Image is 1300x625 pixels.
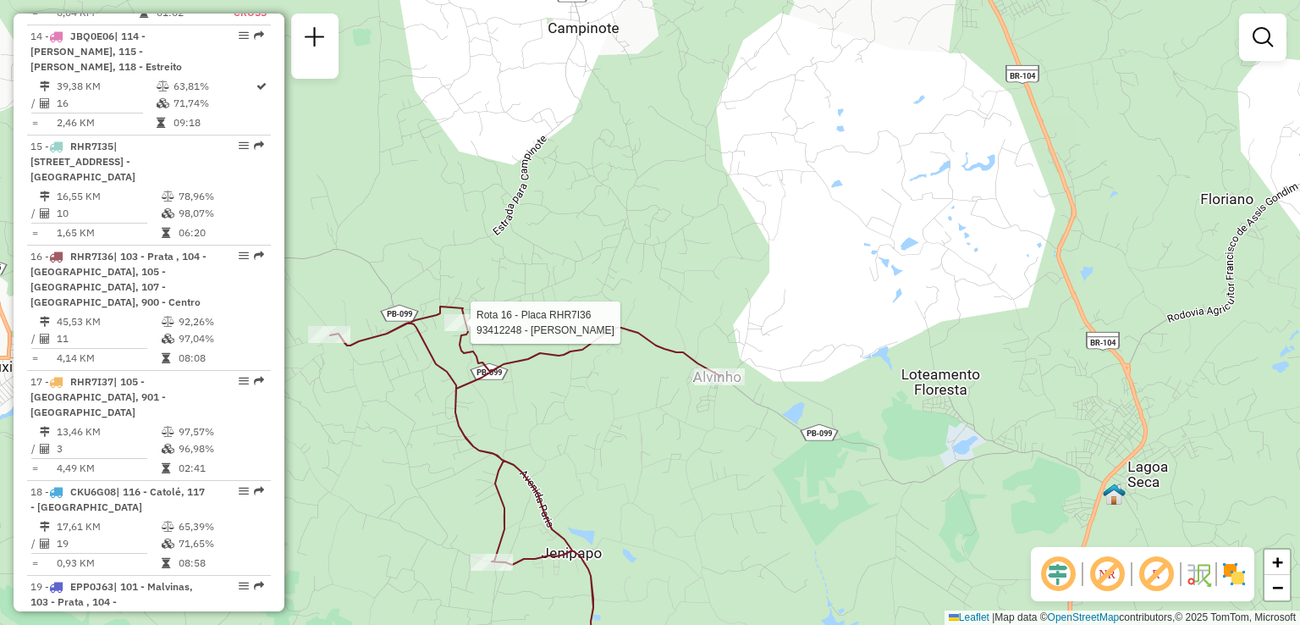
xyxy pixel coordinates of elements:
td: 17,61 KM [56,518,161,535]
span: | 114 - [PERSON_NAME], 115 - [PERSON_NAME], 118 - Estreito [30,30,182,73]
em: Opções [239,376,249,386]
em: Rota exportada [254,251,264,261]
i: % de utilização da cubagem [162,444,174,454]
td: = [30,114,39,131]
img: Fluxo de ruas [1185,561,1212,588]
i: Tempo total em rota [162,228,170,238]
img: Exibir/Ocultar setores [1220,561,1248,588]
td: = [30,555,39,572]
i: Distância Total [40,191,50,202]
td: 16,55 KM [56,188,161,205]
td: 97,04% [178,330,263,347]
td: = [30,224,39,241]
span: | [992,611,994,623]
td: 98,07% [178,205,263,222]
em: Opções [239,251,249,261]
span: | 103 - Prata , 104 - [GEOGRAPHIC_DATA], 105 - [GEOGRAPHIC_DATA], 107 - [GEOGRAPHIC_DATA], 900 - ... [30,250,207,308]
i: Tempo total em rota [157,118,165,128]
td: 13,46 KM [56,423,161,440]
td: / [30,440,39,457]
td: 78,96% [178,188,263,205]
td: 63,81% [173,78,255,95]
a: Leaflet [949,611,989,623]
i: Total de Atividades [40,334,50,344]
td: 4,49 KM [56,460,161,477]
td: / [30,535,39,552]
img: ZUMPY 1 - Interior - TP 24 [1103,484,1125,506]
td: 16 [56,95,156,112]
i: Distância Total [40,427,50,437]
span: − [1272,577,1283,598]
em: Rota exportada [254,581,264,591]
i: Total de Atividades [40,208,50,218]
em: Rota exportada [254,376,264,386]
em: Rota exportada [254,141,264,151]
td: 19 [56,535,161,552]
td: 11 [56,330,161,347]
i: % de utilização da cubagem [157,98,169,108]
i: Tempo total em rota [162,353,170,363]
td: = [30,4,39,21]
td: 2,46 KM [56,114,156,131]
td: Cross [233,4,267,21]
span: 15 - [30,140,135,183]
i: Distância Total [40,317,50,327]
td: 02:41 [178,460,263,477]
td: / [30,95,39,112]
td: 06:20 [178,224,263,241]
i: % de utilização do peso [162,522,174,532]
span: RHR7I36 [70,250,113,263]
i: % de utilização do peso [162,317,174,327]
span: JBQ0E06 [70,30,114,42]
td: 71,74% [173,95,255,112]
a: Zoom out [1264,575,1290,600]
em: Opções [239,581,249,591]
em: Opções [239,486,249,496]
i: % de utilização do peso [162,191,174,202]
i: % de utilização do peso [162,427,174,437]
span: 18 - [30,485,205,513]
td: 0,93 KM [56,555,161,572]
td: 10 [56,205,161,222]
div: Map data © contributors,© 2025 TomTom, Microsoft [945,611,1300,625]
td: 01:02 [156,4,233,21]
span: 14 - [30,30,182,73]
a: Zoom in [1264,550,1290,575]
em: Rota exportada [254,30,264,41]
span: Exibir NR [1087,554,1127,595]
td: / [30,330,39,347]
td: 96,98% [178,440,263,457]
span: | 101 - Malvinas, 103 - Prata , 104 - [GEOGRAPHIC_DATA] [30,580,193,623]
span: 17 - [30,375,166,418]
span: | [STREET_ADDRESS] - [GEOGRAPHIC_DATA] [30,140,135,183]
i: Total de Atividades [40,444,50,454]
span: | 116 - Catolé, 117 - [GEOGRAPHIC_DATA] [30,485,205,513]
i: % de utilização do peso [157,81,169,91]
span: | 105 - [GEOGRAPHIC_DATA], 901 - [GEOGRAPHIC_DATA] [30,375,166,418]
td: 08:58 [178,555,263,572]
span: CKU6G08 [70,485,116,498]
em: Rota exportada [254,486,264,496]
i: Rota otimizada [256,81,267,91]
a: OpenStreetMap [1048,611,1120,623]
td: 97,57% [178,423,263,440]
i: Tempo total em rota [162,558,170,568]
td: 45,53 KM [56,313,161,330]
em: Opções [239,141,249,151]
td: 3 [56,440,161,457]
td: 1,65 KM [56,224,161,241]
span: EPP0J63 [70,580,113,593]
td: 92,26% [178,313,263,330]
td: 39,38 KM [56,78,156,95]
span: Ocultar deslocamento [1038,554,1078,595]
td: = [30,460,39,477]
td: 09:18 [173,114,255,131]
td: 0,04 KM [56,4,139,21]
td: 08:08 [178,350,263,367]
td: / [30,205,39,222]
span: + [1272,551,1283,572]
a: Exibir filtros [1246,20,1280,54]
i: Distância Total [40,522,50,532]
i: Total de Atividades [40,539,50,549]
i: Tempo total em rota [162,463,170,473]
